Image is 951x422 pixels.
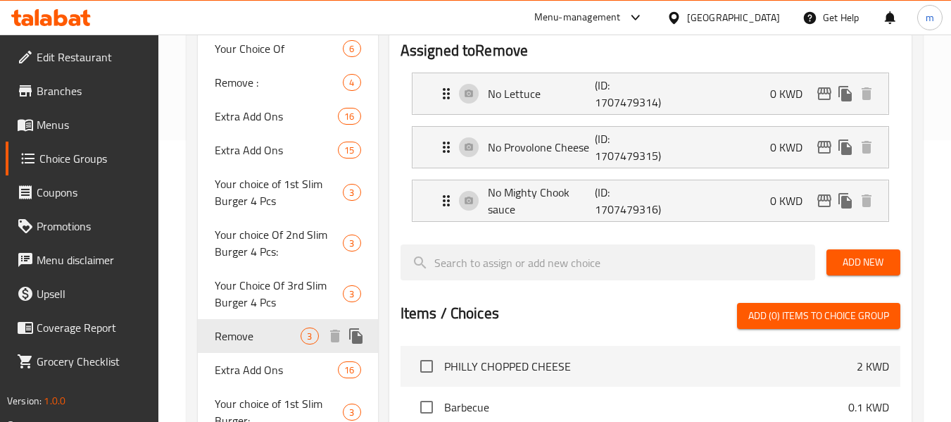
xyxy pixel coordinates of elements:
[37,49,148,66] span: Edit Restaurant
[301,328,318,345] div: Choices
[37,184,148,201] span: Coupons
[339,364,360,377] span: 16
[856,83,877,104] button: delete
[595,77,667,111] p: (ID: 1707479314)
[343,184,360,201] div: Choices
[343,404,360,421] div: Choices
[198,353,377,387] div: Extra Add Ons16
[6,311,159,345] a: Coverage Report
[488,85,596,102] p: No Lettuce
[401,40,900,61] h2: Assigned to Remove
[6,209,159,243] a: Promotions
[198,133,377,167] div: Extra Add Ons15
[856,137,877,158] button: delete
[215,361,338,378] span: Extra Add Ons
[488,139,596,156] p: No Provolone Cheese
[444,399,848,416] span: Barbecue
[6,108,159,142] a: Menus
[215,74,343,91] span: Remove :
[198,268,377,319] div: Your Choice Of 3rd Slim Burger 4 Pcs3
[412,127,888,168] div: Expand
[344,287,360,301] span: 3
[215,328,301,345] span: Remove
[37,252,148,268] span: Menu disclaimer
[7,392,42,410] span: Version:
[198,99,377,133] div: Extra Add Ons16
[770,139,814,156] p: 0 KWD
[737,303,900,329] button: Add (0) items to choice group
[412,352,441,381] span: Select choice
[401,120,900,174] li: Expand
[339,144,360,157] span: 15
[344,406,360,419] span: 3
[401,303,499,324] h2: Items / Choices
[6,40,159,74] a: Edit Restaurant
[44,392,65,410] span: 1.0.0
[6,243,159,277] a: Menu disclaimer
[344,237,360,250] span: 3
[412,73,888,114] div: Expand
[401,244,815,280] input: search
[215,108,338,125] span: Extra Add Ons
[444,358,857,375] span: PHILLY CHOPPED CHEESE
[595,184,667,218] p: (ID: 1707479316)
[343,235,360,252] div: Choices
[6,175,159,209] a: Coupons
[37,116,148,133] span: Menus
[748,307,889,325] span: Add (0) items to choice group
[343,74,360,91] div: Choices
[301,330,317,343] span: 3
[835,83,856,104] button: duplicate
[344,186,360,199] span: 3
[344,42,360,56] span: 6
[848,399,889,416] p: 0.1 KWD
[198,167,377,218] div: Your choice of 1st Slim Burger 4 Pcs3
[215,175,343,209] span: Your choice of 1st Slim Burger 4 Pcs
[835,137,856,158] button: duplicate
[339,110,360,123] span: 16
[37,319,148,336] span: Coverage Report
[215,277,343,311] span: Your Choice Of 3rd Slim Burger 4 Pcs
[534,9,621,26] div: Menu-management
[198,32,377,66] div: Your Choice Of6
[343,285,360,302] div: Choices
[39,150,148,167] span: Choice Groups
[346,325,367,347] button: duplicate
[215,226,343,260] span: Your choice Of 2nd Slim Burger 4 Pcs:
[838,254,889,271] span: Add New
[6,142,159,175] a: Choice Groups
[37,82,148,99] span: Branches
[338,361,360,378] div: Choices
[215,142,338,159] span: Extra Add Ons
[37,218,148,235] span: Promotions
[215,40,343,57] span: Your Choice Of
[344,76,360,89] span: 4
[338,108,360,125] div: Choices
[814,83,835,104] button: edit
[595,130,667,164] p: (ID: 1707479315)
[814,190,835,211] button: edit
[6,74,159,108] a: Branches
[770,192,814,209] p: 0 KWD
[343,40,360,57] div: Choices
[814,137,835,158] button: edit
[856,190,877,211] button: delete
[198,218,377,268] div: Your choice Of 2nd Slim Burger 4 Pcs:3
[37,285,148,302] span: Upsell
[401,174,900,228] li: Expand
[488,184,596,218] p: No Mighty Chook sauce
[770,85,814,102] p: 0 KWD
[857,358,889,375] p: 2 KWD
[401,67,900,120] li: Expand
[926,10,934,25] span: m
[198,66,377,99] div: Remove :4
[37,353,148,370] span: Grocery Checklist
[687,10,780,25] div: [GEOGRAPHIC_DATA]
[835,190,856,211] button: duplicate
[325,325,346,347] button: delete
[6,277,159,311] a: Upsell
[826,249,900,275] button: Add New
[198,319,377,353] div: Remove3deleteduplicate
[412,392,441,422] span: Select choice
[6,345,159,378] a: Grocery Checklist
